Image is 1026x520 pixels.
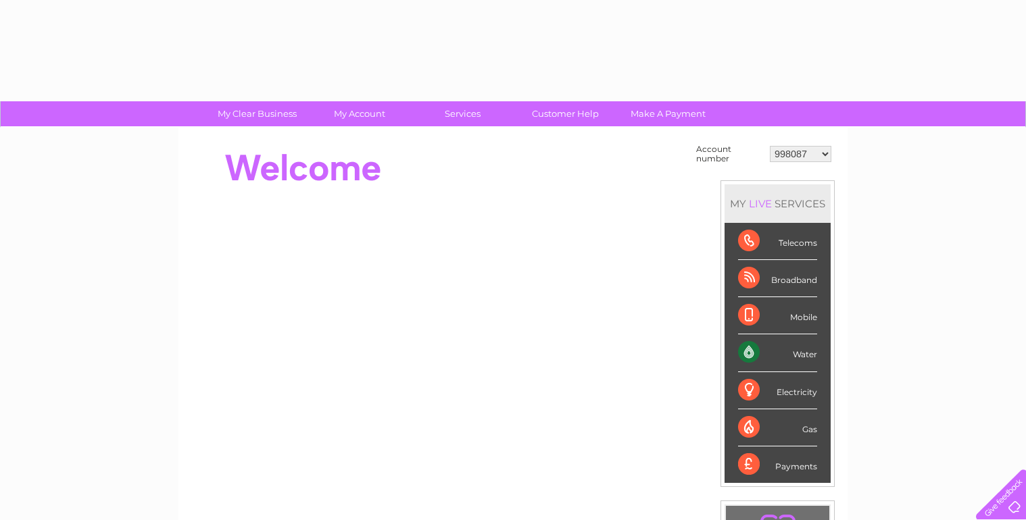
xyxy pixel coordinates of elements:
div: Broadband [738,260,817,297]
div: Electricity [738,372,817,409]
div: Water [738,334,817,371]
div: Gas [738,409,817,446]
a: Services [407,101,518,126]
div: Telecoms [738,223,817,260]
a: Customer Help [510,101,621,126]
div: Mobile [738,297,817,334]
a: Make A Payment [612,101,724,126]
td: Account number [693,141,766,167]
div: MY SERVICES [725,184,831,223]
a: My Clear Business [201,101,313,126]
div: Payments [738,446,817,483]
a: My Account [304,101,416,126]
div: LIVE [746,197,775,210]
